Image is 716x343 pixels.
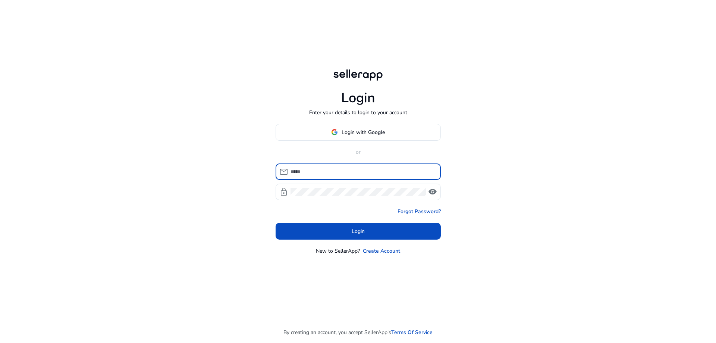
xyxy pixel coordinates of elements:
p: or [276,148,441,156]
a: Terms Of Service [391,328,433,336]
img: google-logo.svg [331,129,338,135]
p: New to SellerApp? [316,247,360,255]
span: Login with Google [342,128,385,136]
span: visibility [428,187,437,196]
a: Create Account [363,247,400,255]
p: Enter your details to login to your account [309,109,407,116]
a: Forgot Password? [398,208,441,215]
span: mail [279,167,288,176]
button: Login [276,223,441,240]
button: Login with Google [276,124,441,141]
span: lock [279,187,288,196]
span: Login [352,227,365,235]
h1: Login [341,90,375,106]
